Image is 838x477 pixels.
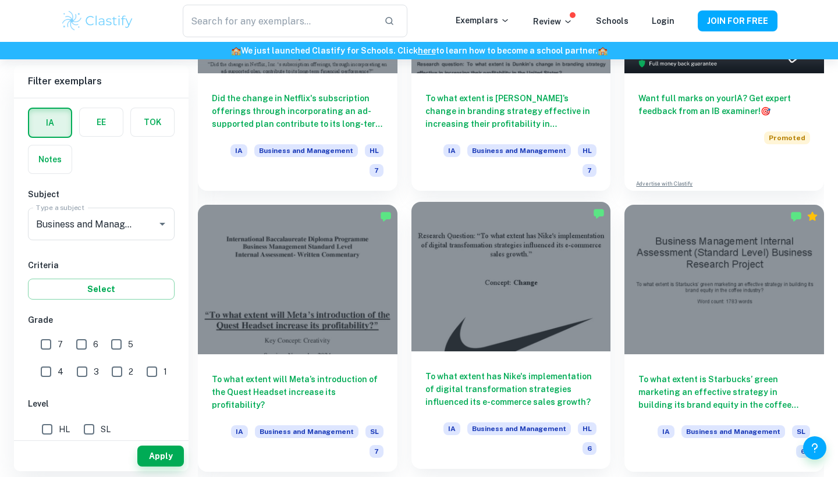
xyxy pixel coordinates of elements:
span: IA [658,425,674,438]
h6: We just launched Clastify for Schools. Click to learn how to become a school partner. [2,44,836,57]
span: SL [365,425,384,438]
img: Marked [593,208,605,219]
span: 🏫 [231,46,241,55]
h6: To what extent will Meta’s introduction of the Quest Headset increase its profitability? [212,373,384,411]
img: Marked [790,211,802,222]
span: HL [365,144,384,157]
span: 7 [370,164,384,177]
span: 4 [58,365,63,378]
button: JOIN FOR FREE [698,10,777,31]
span: Business and Management [681,425,785,438]
span: HL [59,423,70,436]
img: Marked [380,211,392,222]
button: Apply [137,446,184,467]
button: TOK [131,108,174,136]
h6: Subject [28,188,175,201]
span: 7 [58,338,63,351]
span: HL [578,422,596,435]
button: Notes [29,145,72,173]
span: IA [230,144,247,157]
span: 7 [370,445,384,458]
span: SL [101,423,111,436]
a: Login [652,16,674,26]
button: Open [154,216,171,232]
button: EE [80,108,123,136]
span: 6 [93,338,98,351]
span: Business and Management [254,144,358,157]
span: 🎯 [761,106,770,116]
span: IA [443,422,460,435]
h6: To what extent has Nike's implementation of digital transformation strategies influenced its e-co... [425,370,597,408]
span: 🏫 [598,46,608,55]
img: Clastify logo [61,9,134,33]
input: Search for any exemplars... [183,5,375,37]
h6: Level [28,397,175,410]
span: Promoted [764,131,810,144]
span: IA [231,425,248,438]
h6: Filter exemplars [14,65,189,98]
a: To what extent will Meta’s introduction of the Quest Headset increase its profitability?IABusines... [198,205,397,472]
span: 7 [583,164,596,177]
span: 6 [583,442,596,455]
span: 2 [129,365,133,378]
div: Premium [807,211,818,222]
span: IA [443,144,460,157]
p: Exemplars [456,14,510,27]
a: Advertise with Clastify [636,180,693,188]
label: Type a subject [36,202,84,212]
span: Business and Management [467,144,571,157]
span: 5 [128,338,133,351]
a: To what extent is Starbucks’ green marketing an effective strategy in building its brand equity i... [624,205,824,472]
span: SL [792,425,810,438]
h6: Criteria [28,259,175,272]
h6: Grade [28,314,175,326]
a: here [418,46,436,55]
span: 6 [796,445,810,458]
span: HL [578,144,596,157]
span: 3 [94,365,99,378]
h6: To what extent is [PERSON_NAME]’s change in branding strategy effective in increasing their profi... [425,92,597,130]
span: Business and Management [255,425,358,438]
a: Schools [596,16,628,26]
button: IA [29,109,71,137]
h6: Did the change in Netflix's subscription offerings through incorporating an ad-supported plan con... [212,92,384,130]
h6: To what extent is Starbucks’ green marketing an effective strategy in building its brand equity i... [638,373,810,411]
span: Business and Management [467,422,571,435]
button: Help and Feedback [803,436,826,460]
button: Select [28,279,175,300]
p: Review [533,15,573,28]
a: To what extent has Nike's implementation of digital transformation strategies influenced its e-co... [411,205,611,472]
span: 1 [164,365,167,378]
h6: Want full marks on your IA ? Get expert feedback from an IB examiner! [638,92,810,118]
